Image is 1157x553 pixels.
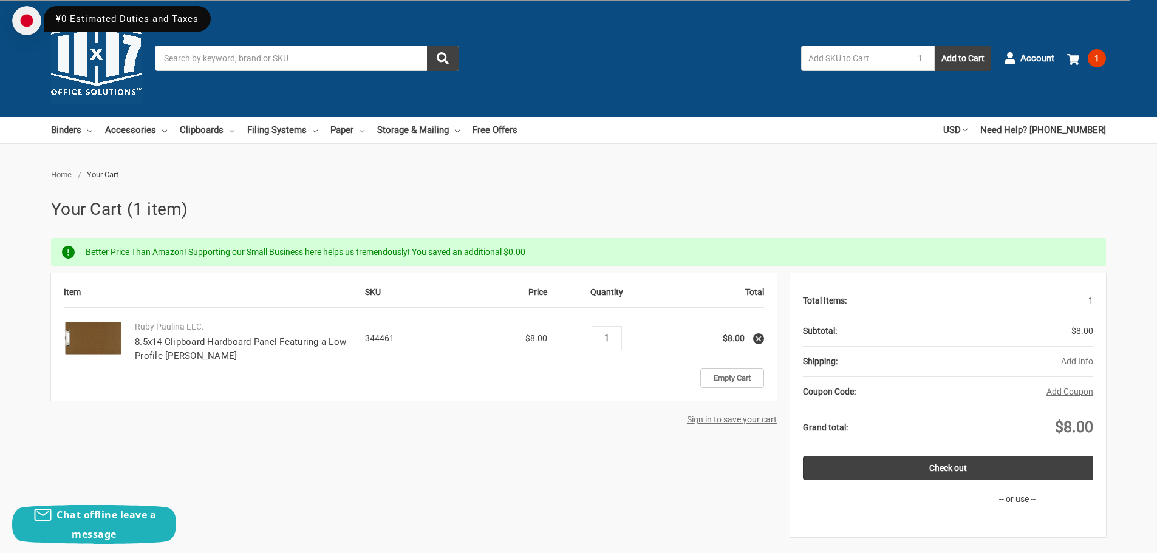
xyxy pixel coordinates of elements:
strong: Grand total: [803,422,848,432]
a: Empty Cart [700,368,764,388]
div: 1 [847,286,1093,316]
a: Check out [803,456,1093,480]
a: Filing Systems [247,117,318,143]
span: $8.00 [1071,326,1093,336]
span: Account [1020,52,1054,66]
th: Quantity [554,286,659,308]
button: Add Coupon [1046,385,1093,398]
span: Better Price Than Amazon! Supporting our Small Business here helps us tremendously! You saved an ... [86,247,525,257]
strong: Total Items: [803,296,847,305]
a: Sign in to save your cart [687,415,777,424]
div: ¥0 Estimated Duties and Taxes [44,6,211,32]
p: Ruby Paulina LLC. [135,321,352,333]
img: duty and tax information for Japan [12,6,41,35]
a: Storage & Mailing [377,117,460,143]
th: Item [64,286,365,308]
a: Home [51,170,72,179]
span: 1 [1088,49,1106,67]
span: $8.00 [525,333,547,343]
a: 8.5x14 Clipboard Hardboard Panel Featuring a Low Profile [PERSON_NAME] [135,336,346,361]
span: $8.00 [1055,418,1093,436]
a: Accessories [105,117,167,143]
th: Price [449,286,554,308]
button: Add Info [1061,355,1093,368]
span: Your Cart [87,170,118,179]
th: SKU [365,286,449,308]
a: Free Offers [473,117,517,143]
a: Paper [330,117,364,143]
img: 8.5x14 Clipboard Hardboard Panel Featuring a Low Profile Clip Brown [64,309,122,367]
strong: Shipping: [803,356,838,366]
span: 344461 [365,333,394,343]
button: Add to Cart [935,46,991,71]
a: Clipboards [180,117,234,143]
a: Need Help? [PHONE_NUMBER] [980,117,1106,143]
strong: $8.00 [723,333,745,343]
input: Add SKU to Cart [801,46,906,71]
a: Account [1004,42,1054,74]
input: Search by keyword, brand or SKU [155,46,459,71]
h1: Your Cart (1 item) [51,197,1106,222]
span: Chat offline leave a message [56,508,156,541]
a: 1 [1067,42,1106,74]
button: Chat offline leave a message [12,505,176,544]
iframe: Google Customer Reviews [1057,520,1157,553]
p: -- or use -- [941,493,1093,506]
a: USD [943,117,968,143]
a: Binders [51,117,92,143]
th: Total [659,286,764,308]
strong: Subtotal: [803,326,837,336]
img: 11x17.com [51,13,142,104]
strong: Coupon Code: [803,387,856,396]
